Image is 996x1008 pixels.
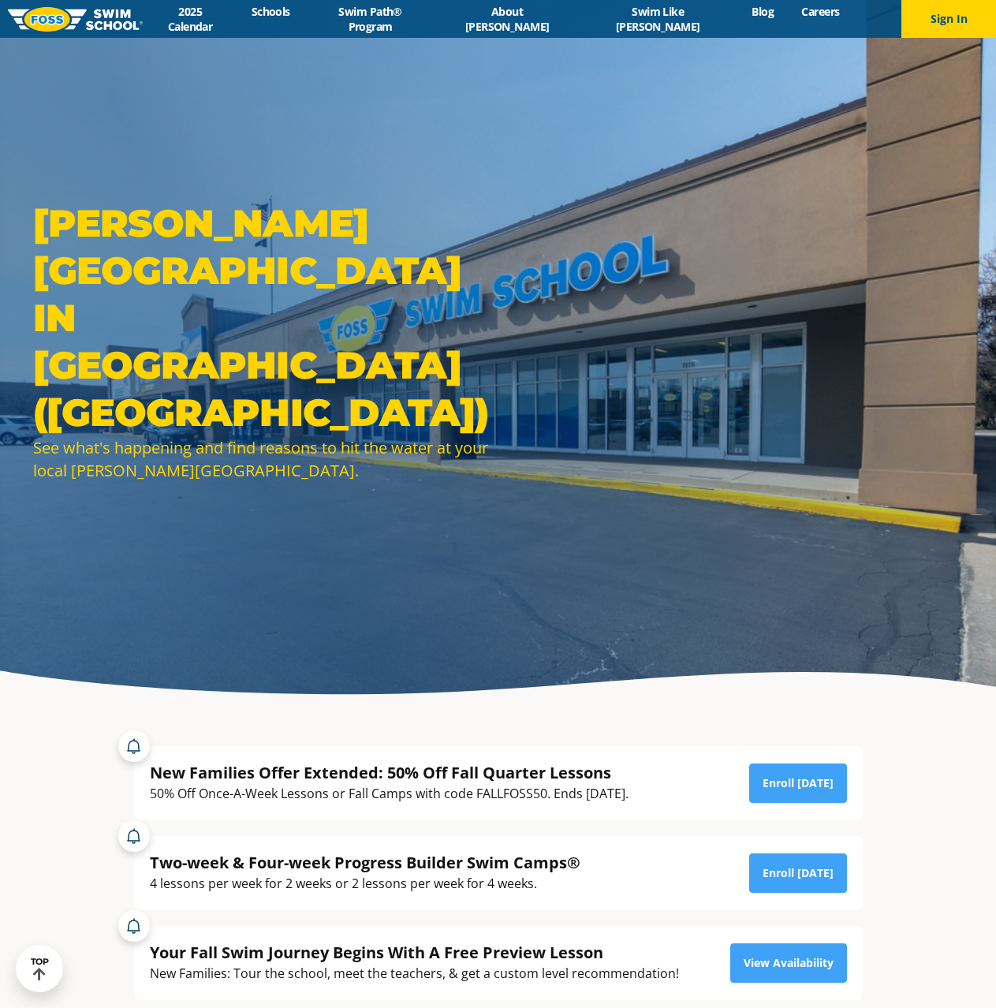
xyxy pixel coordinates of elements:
div: New Families Offer Extended: 50% Off Fall Quarter Lessons [150,762,629,783]
div: New Families: Tour the school, meet the teachers, & get a custom level recommendation! [150,963,679,984]
div: Two-week & Four-week Progress Builder Swim Camps® [150,852,580,873]
img: FOSS Swim School Logo [8,7,143,32]
div: See what's happening and find reasons to hit the water at your local [PERSON_NAME][GEOGRAPHIC_DATA]. [33,436,491,482]
a: Enroll [DATE] [749,853,847,893]
a: 2025 Calendar [143,4,237,34]
a: Blog [738,4,788,19]
a: About [PERSON_NAME] [437,4,578,34]
a: Swim Path® Program [304,4,437,34]
div: 50% Off Once-A-Week Lessons or Fall Camps with code FALLFOSS50. Ends [DATE]. [150,783,629,805]
a: View Availability [730,943,847,983]
a: Enroll [DATE] [749,763,847,803]
div: 4 lessons per week for 2 weeks or 2 lessons per week for 4 weeks. [150,873,580,894]
h1: [PERSON_NAME][GEOGRAPHIC_DATA] in [GEOGRAPHIC_DATA] ([GEOGRAPHIC_DATA]) [33,200,491,436]
a: Swim Like [PERSON_NAME] [577,4,737,34]
a: Schools [237,4,304,19]
div: TOP [31,957,49,981]
a: Careers [788,4,853,19]
div: Your Fall Swim Journey Begins With A Free Preview Lesson [150,942,679,963]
